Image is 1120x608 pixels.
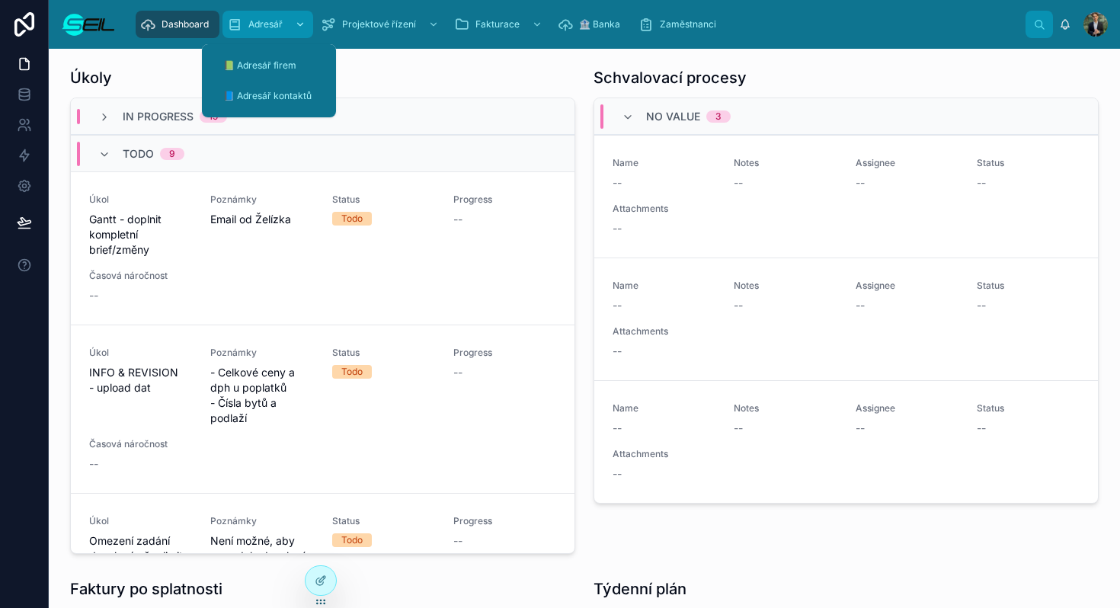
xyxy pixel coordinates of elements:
[856,157,958,169] span: Assignee
[453,347,556,359] span: Progress
[210,194,313,206] span: Poznámky
[70,578,222,600] h1: Faktury po splatnosti
[734,421,743,436] span: --
[341,365,363,379] div: Todo
[89,438,192,450] span: Časová náročnost
[977,280,1080,292] span: Status
[136,11,219,38] a: Dashboard
[341,212,363,226] div: Todo
[634,11,727,38] a: Zaměstnanci
[128,8,1026,41] div: scrollable content
[342,18,416,30] span: Projektové řízení
[71,325,574,493] a: ÚkolINFO & REVISION - upload datPoznámky- Celkové ceny a dph u poplatků - Čísla bytů a podlažíSta...
[89,365,192,395] span: INFO & REVISION - upload dat
[977,298,986,313] span: --
[332,347,435,359] span: Status
[332,194,435,206] span: Status
[553,11,631,38] a: 🏦 Banka
[211,82,327,110] a: 📘 Adresář kontaktů
[594,67,747,88] h1: Schvalovací procesy
[89,270,192,282] span: Časová náročnost
[316,11,446,38] a: Projektové řízení
[89,456,98,472] span: --
[223,90,312,102] span: 📘 Adresář kontaktů
[613,402,715,414] span: Name
[341,533,363,547] div: Todo
[734,280,837,292] span: Notes
[613,421,622,436] span: --
[61,12,116,37] img: App logo
[210,347,313,359] span: Poznámky
[89,194,192,206] span: Úkol
[613,298,622,313] span: --
[453,194,556,206] span: Progress
[660,18,716,30] span: Zaměstnanci
[734,298,743,313] span: --
[613,203,715,215] span: Attachments
[594,578,686,600] h1: Týdenní plán
[169,148,175,160] div: 9
[89,212,192,258] span: Gantt - doplnit kompletní brief/změny
[453,533,462,549] span: --
[613,344,622,359] span: --
[453,515,556,527] span: Progress
[89,347,192,359] span: Úkol
[71,171,574,325] a: ÚkolGantt - doplnit kompletní brief/změnyPoznámkyEmail od ŽelízkaStatusTodoProgress--Časová nároč...
[856,298,865,313] span: --
[977,421,986,436] span: --
[715,110,722,123] div: 3
[856,402,958,414] span: Assignee
[613,175,622,190] span: --
[613,466,622,482] span: --
[210,365,313,426] span: - Celkové ceny a dph u poplatků - Čísla bytů a podlaží
[248,18,283,30] span: Adresář
[123,109,194,124] span: In progress
[453,365,462,380] span: --
[123,146,154,162] span: Todo
[613,280,715,292] span: Name
[646,109,700,124] span: No value
[475,18,520,30] span: Fakturace
[613,325,715,338] span: Attachments
[734,175,743,190] span: --
[613,157,715,169] span: Name
[222,11,313,38] a: Adresář
[977,157,1080,169] span: Status
[856,280,958,292] span: Assignee
[856,175,865,190] span: --
[89,533,192,564] span: Omezení zadání dovolené přes limit
[613,221,622,236] span: --
[89,288,98,303] span: --
[856,421,865,436] span: --
[70,67,112,88] h1: Úkoly
[332,515,435,527] span: Status
[211,52,327,79] a: 📗 Adresář firem
[977,175,986,190] span: --
[210,212,313,227] span: Email od Želízka
[613,448,715,460] span: Attachments
[977,402,1080,414] span: Status
[450,11,550,38] a: Fakturace
[453,212,462,227] span: --
[210,515,313,527] span: Poznámky
[579,18,620,30] span: 🏦 Banka
[162,18,209,30] span: Dashboard
[223,59,296,72] span: 📗 Adresář firem
[734,157,837,169] span: Notes
[89,515,192,527] span: Úkol
[734,402,837,414] span: Notes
